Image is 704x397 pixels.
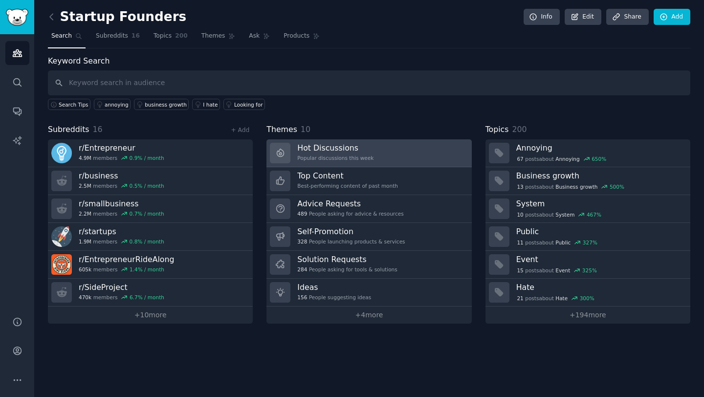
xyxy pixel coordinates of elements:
a: business growth [134,99,189,110]
div: post s about [516,266,598,275]
div: business growth [145,101,187,108]
span: 489 [297,210,307,217]
h3: Business growth [516,171,683,181]
h3: Self-Promotion [297,226,405,237]
a: Search [48,28,86,48]
div: members [79,294,164,301]
button: Search Tips [48,99,90,110]
div: 0.7 % / month [130,210,164,217]
span: Topics [154,32,172,41]
span: Event [555,267,570,274]
span: Subreddits [96,32,128,41]
span: 4.9M [79,154,91,161]
a: Themes [198,28,239,48]
a: r/Entrepreneur4.9Mmembers0.9% / month [48,139,253,167]
div: 467 % [587,211,601,218]
div: People suggesting ideas [297,294,371,301]
span: 10 [517,211,523,218]
h3: Annoying [516,143,683,153]
span: 21 [517,295,523,302]
span: Annoying [555,155,579,162]
a: System10postsaboutSystem467% [485,195,690,223]
div: 6.7 % / month [130,294,164,301]
a: +194more [485,307,690,324]
span: 2.2M [79,210,91,217]
div: post s about [516,182,625,191]
a: Top ContentBest-performing content of past month [266,167,471,195]
h3: r/ SideProject [79,282,164,292]
span: Products [284,32,309,41]
h3: Ideas [297,282,371,292]
div: 1.4 % / month [130,266,164,273]
a: +10more [48,307,253,324]
img: Entrepreneur [51,143,72,163]
span: Ask [249,32,260,41]
a: Topics200 [150,28,191,48]
div: Looking for [234,101,263,108]
div: members [79,154,164,161]
div: 325 % [582,267,597,274]
span: 470k [79,294,91,301]
a: Public11postsaboutPublic327% [485,223,690,251]
div: 650 % [592,155,606,162]
a: Subreddits16 [92,28,143,48]
div: Popular discussions this week [297,154,374,161]
a: Share [606,9,648,25]
span: 284 [297,266,307,273]
h3: Event [516,254,683,265]
span: 1.9M [79,238,91,245]
div: members [79,210,164,217]
div: 0.9 % / month [130,154,164,161]
h3: Solution Requests [297,254,397,265]
a: Hot DiscussionsPopular discussions this week [266,139,471,167]
span: 2.5M [79,182,91,189]
a: Info [524,9,560,25]
a: Event15postsaboutEvent325% [485,251,690,279]
div: post s about [516,238,598,247]
a: Ask [245,28,273,48]
div: post s about [516,210,602,219]
span: Search [51,32,72,41]
h3: Hate [516,282,683,292]
h3: r/ business [79,171,164,181]
a: I hate [192,99,220,110]
div: annoying [105,101,129,108]
span: Topics [485,124,509,136]
a: Advice Requests489People asking for advice & resources [266,195,471,223]
div: 300 % [580,295,594,302]
span: 156 [297,294,307,301]
h3: Public [516,226,683,237]
img: EntrepreneurRideAlong [51,254,72,275]
a: Solution Requests284People asking for tools & solutions [266,251,471,279]
a: Looking for [223,99,265,110]
div: 0.8 % / month [130,238,164,245]
div: members [79,266,174,273]
span: 605k [79,266,91,273]
span: Subreddits [48,124,89,136]
span: Themes [266,124,297,136]
span: 16 [93,125,103,134]
h3: Top Content [297,171,398,181]
span: System [555,211,574,218]
h3: Hot Discussions [297,143,374,153]
a: Annoying67postsaboutAnnoying650% [485,139,690,167]
div: post s about [516,154,607,163]
span: 15 [517,267,523,274]
span: 67 [517,155,523,162]
div: People launching products & services [297,238,405,245]
span: Themes [201,32,225,41]
div: 500 % [610,183,624,190]
span: 13 [517,183,523,190]
a: r/smallbusiness2.2Mmembers0.7% / month [48,195,253,223]
a: Self-Promotion328People launching products & services [266,223,471,251]
a: Business growth13postsaboutBusiness growth500% [485,167,690,195]
span: Public [555,239,571,246]
h3: System [516,198,683,209]
h2: Startup Founders [48,9,186,25]
a: + Add [231,127,249,133]
a: Add [654,9,690,25]
div: I hate [203,101,218,108]
input: Keyword search in audience [48,70,690,95]
a: Products [280,28,323,48]
span: Hate [555,295,568,302]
